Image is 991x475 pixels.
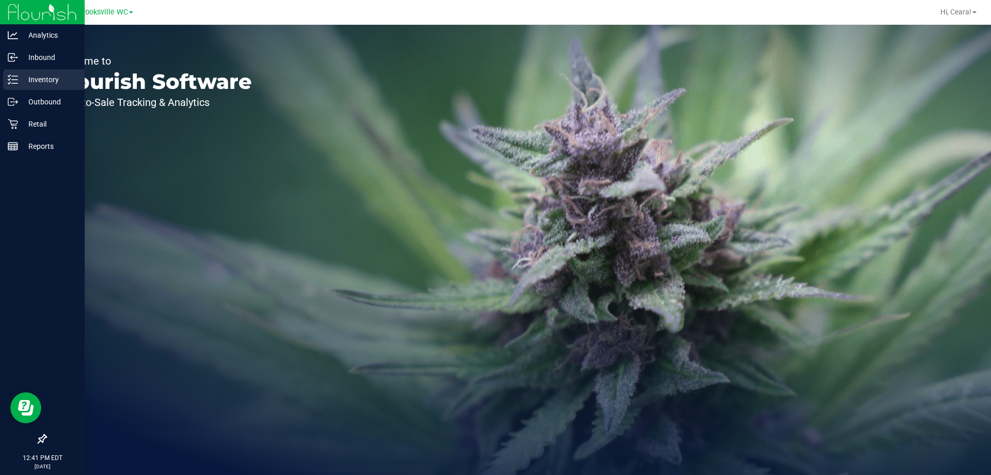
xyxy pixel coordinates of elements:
[8,141,18,151] inline-svg: Reports
[5,453,80,463] p: 12:41 PM EDT
[18,29,80,41] p: Analytics
[8,119,18,129] inline-svg: Retail
[8,52,18,63] inline-svg: Inbound
[940,8,971,16] span: Hi, Ceara!
[18,73,80,86] p: Inventory
[56,97,252,108] p: Seed-to-Sale Tracking & Analytics
[56,71,252,92] p: Flourish Software
[5,463,80,470] p: [DATE]
[8,97,18,107] inline-svg: Outbound
[56,56,252,66] p: Welcome to
[8,74,18,85] inline-svg: Inventory
[8,30,18,40] inline-svg: Analytics
[18,51,80,64] p: Inbound
[78,8,128,17] span: Brooksville WC
[18,118,80,130] p: Retail
[18,96,80,108] p: Outbound
[18,140,80,152] p: Reports
[10,392,41,423] iframe: Resource center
